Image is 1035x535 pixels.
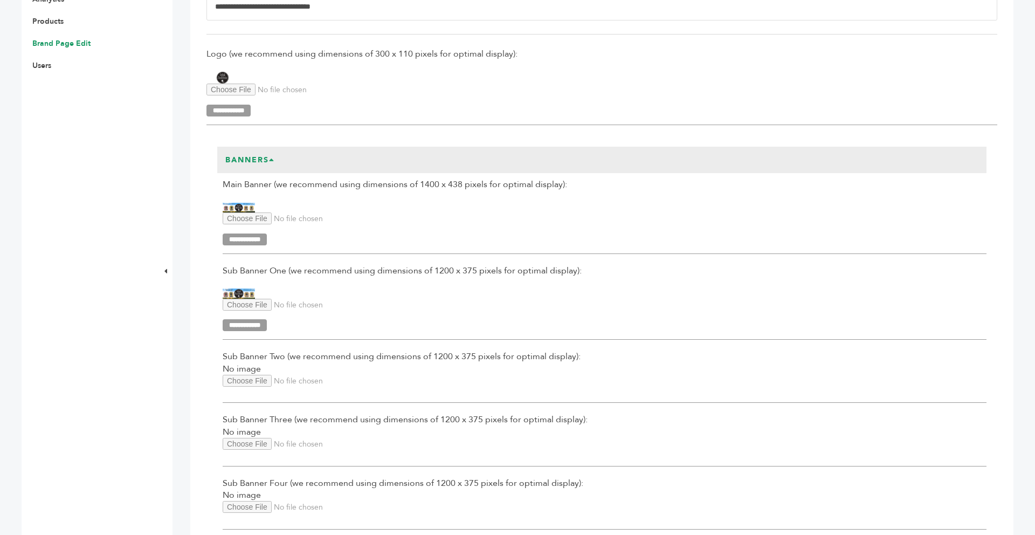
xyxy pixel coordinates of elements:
[223,289,255,299] img: Central de Mermeladas
[217,147,283,174] h3: Banners
[32,60,51,71] a: Users
[223,203,255,213] img: Central de Mermeladas
[32,38,91,49] a: Brand Page Edit
[223,265,986,277] span: Sub Banner One (we recommend using dimensions of 1200 x 375 pixels for optimal display):
[223,477,986,489] span: Sub Banner Four (we recommend using dimensions of 1200 x 375 pixels for optimal display):
[32,16,64,26] a: Products
[223,179,986,190] span: Main Banner (we recommend using dimensions of 1400 x 438 pixels for optimal display):
[223,351,986,362] span: Sub Banner Two (we recommend using dimensions of 1200 x 375 pixels for optimal display):
[223,414,986,426] span: Sub Banner Three (we recommend using dimensions of 1200 x 375 pixels for optimal display):
[223,477,986,530] div: No image
[223,351,986,403] div: No image
[206,72,239,84] img: Central de Mermeladas
[223,414,986,466] div: No image
[206,48,997,60] span: Logo (we recommend using dimensions of 300 x 110 pixels for optimal display):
